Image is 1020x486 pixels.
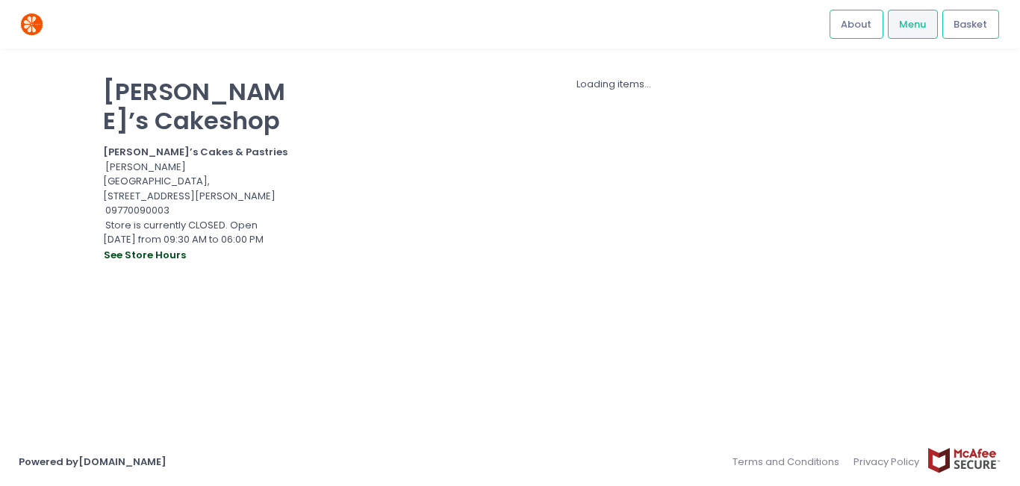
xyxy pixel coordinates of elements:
a: About [830,10,883,38]
div: [PERSON_NAME][GEOGRAPHIC_DATA], [STREET_ADDRESS][PERSON_NAME] [103,160,293,204]
a: Terms and Conditions [733,447,847,476]
span: Menu [899,17,926,32]
b: [PERSON_NAME]’s Cakes & Pastries [103,145,287,159]
span: About [841,17,871,32]
div: Loading items... [311,77,917,92]
button: see store hours [103,247,187,264]
p: [PERSON_NAME]’s Cakeshop [103,77,293,135]
div: Store is currently CLOSED. Open [DATE] from 09:30 AM to 06:00 PM [103,218,293,264]
img: mcafee-secure [927,447,1001,473]
a: Privacy Policy [847,447,927,476]
img: logo [19,11,45,37]
a: Powered by[DOMAIN_NAME] [19,455,167,469]
a: Menu [888,10,938,38]
span: Basket [954,17,987,32]
div: 09770090003 [103,203,293,218]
